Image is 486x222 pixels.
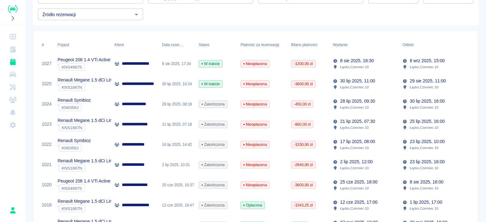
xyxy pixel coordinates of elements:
div: ` [58,124,121,131]
div: 8 sie 2025, 17:34 [159,54,196,74]
div: Pojazd [54,36,111,54]
p: 23 lip 2025, 16:00 [410,159,445,165]
p: 28 lip 2025, 09:30 [340,98,375,105]
span: Nieopłacona [241,142,269,147]
p: Łącko , Czerniec 10 [410,105,438,110]
div: 16 lip 2025, 14:42 [159,135,196,155]
div: ` [58,63,110,71]
div: ` [58,144,91,152]
p: Łącko , Czerniec 10 [410,145,438,151]
p: 8 sie 2025, 16:00 [410,179,444,185]
span: KNS1887N [59,206,85,211]
span: Zakończona [199,142,227,147]
a: Renthelp [8,5,17,13]
p: 25 lip 2025, 16:00 [410,118,445,125]
div: 28 lip 2025, 08:16 [159,94,196,114]
a: 1021 [42,161,52,168]
p: Renault Megane 1.5 dCi Limited [58,198,121,205]
div: Status [199,36,209,54]
p: Renault Symbioz [58,137,91,144]
span: -450,00 zł [291,101,313,107]
span: -600,00 zł [291,122,313,127]
p: 2 lip 2025, 12:00 [340,159,373,165]
span: Nieopłacona [241,182,269,188]
p: 21 lip 2025, 07:30 [340,118,375,125]
p: 1 lip 2025, 17:00 [410,199,442,206]
div: Pojazd [58,36,69,54]
div: ` [58,205,121,212]
p: Łącko , Czerniec 10 [340,185,369,191]
span: KNS4987S [59,186,84,191]
a: 1023 [42,121,52,128]
span: Zakończona [199,182,227,188]
p: 23 lip 2025, 10:00 [410,138,445,145]
span: -1200,00 zł [291,61,315,67]
span: KNS1887N [59,85,85,90]
span: KN8356J [59,146,81,150]
span: -3600,00 zł [291,182,315,188]
a: Rezerwacje [3,56,23,68]
p: Łącko , Czerniec 10 [410,185,438,191]
button: Rozwiń nawigację [8,14,17,22]
div: Płatność za rezerwację [240,36,279,54]
div: ` [58,164,121,172]
span: -1343,25 zł [291,202,315,208]
button: Sort [414,40,423,49]
span: -2640,00 zł [291,162,315,168]
p: Łącko , Czerniec 10 [410,165,438,171]
div: Data rezerwacji [162,36,184,54]
a: Serwisy [3,81,23,93]
p: Łącko , Czerniec 10 [340,125,369,130]
div: 30 lip 2025, 10:24 [159,74,196,94]
span: W trakcie [199,81,222,87]
a: 1025 [42,81,52,87]
p: 8 sie 2025, 18:30 [340,57,374,64]
div: Klient [115,36,124,54]
p: 30 lip 2025, 16:00 [410,98,445,105]
p: Łącko , Czerniec 10 [410,84,438,90]
span: KNS1887N [59,166,85,171]
a: Klienci [3,93,23,106]
div: Klient [111,36,159,54]
span: KNS4987S [59,65,84,69]
p: Łącko , Czerniec 10 [410,64,438,70]
a: Flota [3,68,23,81]
div: Status [196,36,237,54]
p: Renault Megane 1.5 dCi Limited [58,117,121,124]
p: 17 lip 2025, 08:00 [340,138,375,145]
div: # [39,36,54,54]
div: 2 lip 2025, 10:31 [159,155,196,175]
p: 12 cze 2025, 17:00 [340,199,377,206]
div: Odbiór [399,36,469,54]
div: ` [58,104,91,111]
a: 1020 [42,182,52,188]
div: Płatność za rezerwację [237,36,288,54]
p: Peugeot 208 1.4 VTi Active [58,178,110,184]
a: Powiadomienia [3,106,23,119]
span: Opłacona [241,202,265,208]
p: Łącko , Czerniec 10 [340,64,369,70]
a: 1018 [42,202,52,208]
a: Kalendarz [3,43,23,56]
span: Nieopłacona [241,61,269,67]
div: ` [58,184,110,192]
span: Nieopłacona [241,81,269,87]
div: # [42,36,44,54]
div: Wydanie [333,36,347,54]
span: Zakończona [199,202,227,208]
button: Sort [347,40,356,49]
span: Nieopłacona [241,162,269,168]
a: 1027 [42,60,52,67]
p: Renault Symbioz [58,97,91,104]
div: Odbiór [402,36,414,54]
span: -1330,00 zł [291,142,315,147]
button: Sort [184,40,192,49]
div: 12 cze 2025, 16:47 [159,195,196,215]
p: Peugeot 208 1.4 VTi Active [58,57,110,63]
div: ` [58,83,121,91]
p: Łącko , Czerniec 10 [340,206,369,211]
span: Zakończona [199,162,227,168]
a: 1024 [42,101,52,107]
a: Dashboard [3,30,23,43]
div: 21 lip 2025, 07:18 [159,114,196,135]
